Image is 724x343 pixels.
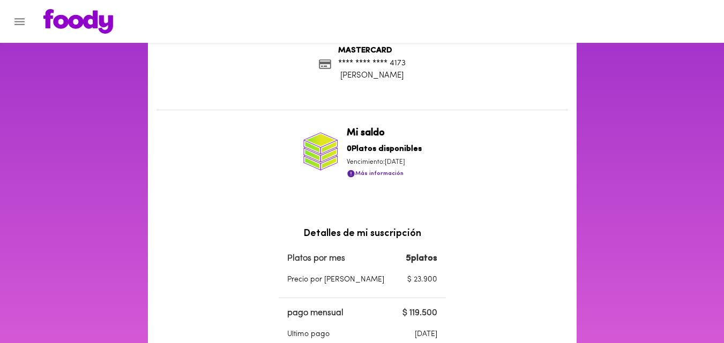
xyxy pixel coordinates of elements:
b: MASTERCARD [338,47,392,55]
button: Más información [347,167,404,180]
p: [PERSON_NAME] [338,70,406,81]
iframe: Messagebird Livechat Widget [662,281,713,332]
p: Vencimiento: [DATE] [347,158,422,167]
p: Ultimo pago [287,329,366,340]
img: logo.png [43,9,113,34]
table: a dense table [279,249,446,292]
p: $ 23.900 [406,275,437,285]
button: Menu [6,9,33,35]
b: Mi saldo [347,128,385,138]
p: [DATE] [387,329,437,340]
p: Precio por [PERSON_NAME] [287,275,384,285]
h3: Detalles de mi suscripción [279,229,446,240]
b: 0 Platos disponibles [347,145,422,153]
p: pago mensual [287,307,366,319]
p: Platos por mes [287,253,384,265]
p: $ 119.500 [387,307,437,319]
b: 5 platos [406,254,437,263]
